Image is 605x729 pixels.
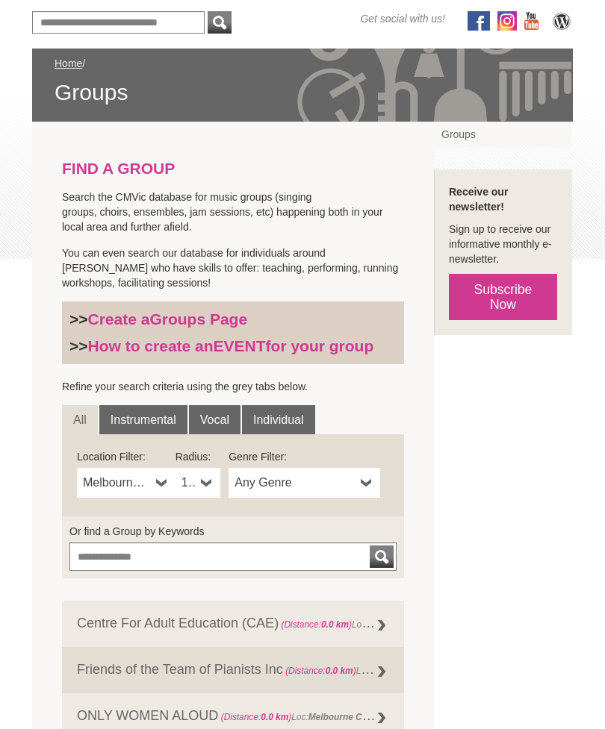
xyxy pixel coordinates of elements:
[321,619,349,630] strong: 0.0 km
[176,468,220,498] a: 10km
[83,474,150,492] span: Melbourne CBD
[62,379,404,394] p: Refine your search criteria using the grey tabs below.
[62,190,404,234] p: Search the CMVic database for music groups (singing groups, choirs, ensembles, jam sessions, etc)...
[62,160,175,177] strong: FIND A GROUP
[449,186,508,213] strong: Receive our newsletter!
[62,245,404,290] p: You can even search our database for individuals around [PERSON_NAME] who have skills to offer: t...
[69,337,397,356] h3: >>
[229,468,380,498] a: Any Genre
[55,57,82,69] a: Home
[88,310,248,328] a: Create aGroups Page
[218,708,476,723] span: Loc: , Genre: ,
[285,666,356,676] span: (Distance: )
[281,619,352,630] span: (Distance: )
[77,468,176,498] a: Melbourne CBD
[434,122,572,147] a: Groups
[189,405,241,435] a: Vocal
[181,474,195,492] span: 10km
[69,524,397,539] label: Or find a Group by Keywords
[221,712,292,722] span: (Distance: )
[176,449,220,464] label: Radius:
[77,449,176,464] label: Location Filter:
[550,11,573,31] img: CMVic Blog
[497,11,517,31] img: icon-instagram.png
[55,56,550,107] div: /
[88,337,374,354] a: How to create anEVENTfor your group
[360,11,445,26] span: Get social with us!
[242,405,315,435] a: Individual
[261,712,288,722] strong: 0.0 km
[308,708,376,723] strong: Melbourne CBD
[62,405,98,435] a: All
[99,405,187,435] a: Instrumental
[55,78,550,107] span: Groups
[62,647,404,693] a: Friends of the Team of Pianists Inc (Distance:0.0 km)Loc:Various suburbs across [GEOGRAPHIC_DATA]...
[69,310,397,329] h3: >>
[214,337,266,354] strong: EVENT
[449,222,557,266] p: Sign up to receive our informative monthly e-newsletter.
[149,310,247,328] strong: Groups Page
[279,616,583,631] span: Loc: , Genre: , Members:
[229,449,380,464] label: Genre Filter:
[235,474,355,492] span: Any Genre
[62,601,404,647] a: Centre For Adult Education (CAE) (Distance:0.0 km)Loc:Melbouren, Genre:, Members:
[449,274,557,320] a: Subscribe Now
[326,666,353,676] strong: 0.0 km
